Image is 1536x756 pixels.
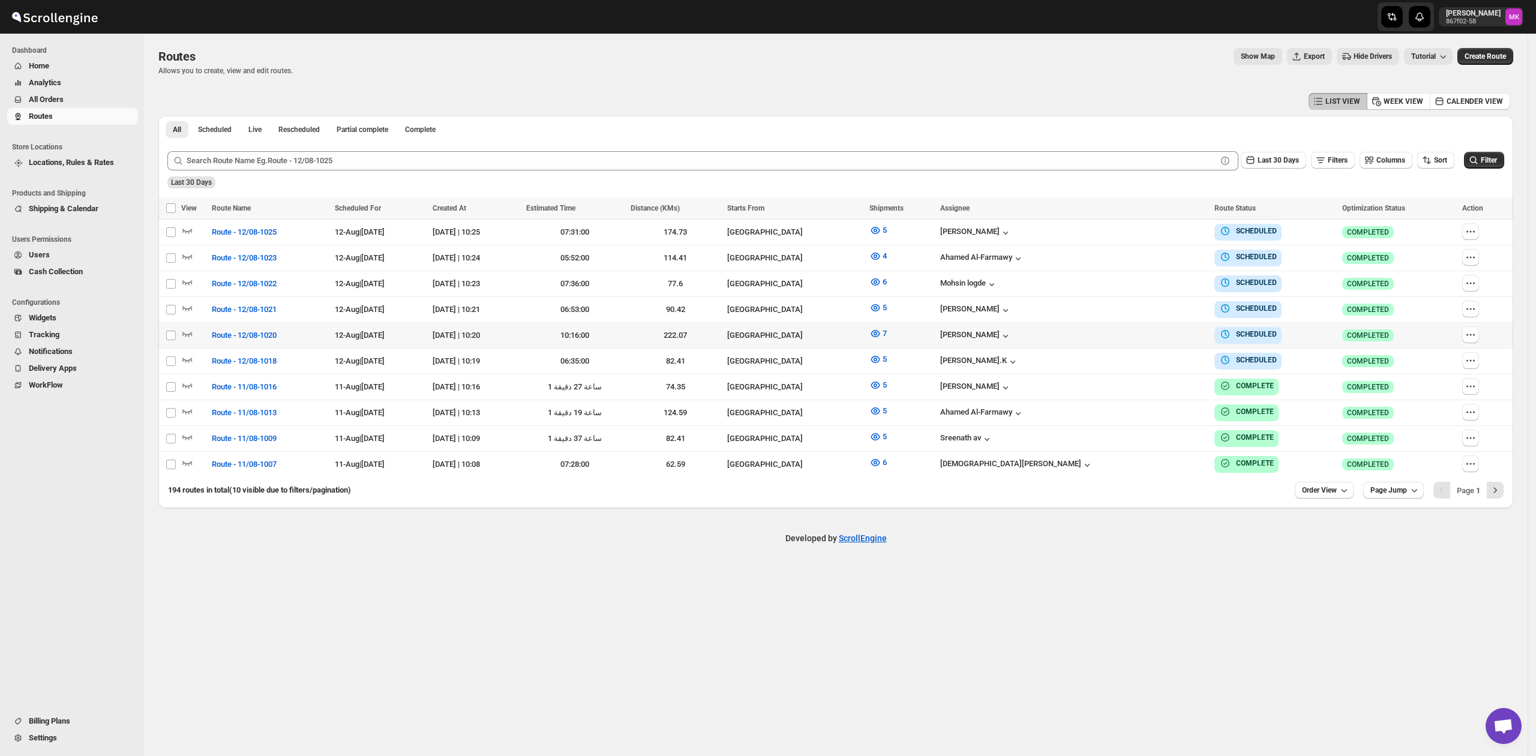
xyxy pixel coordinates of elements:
button: [PERSON_NAME] [940,304,1012,316]
button: 5 [862,350,894,369]
span: Dashboard [12,46,138,55]
p: 867f02-58 [1446,18,1501,25]
div: Sreenath av [940,433,993,445]
span: 4 [883,251,887,260]
span: Tracking [29,330,59,339]
span: Shipping & Calendar [29,204,98,213]
button: 5 [862,427,894,446]
b: COMPLETE [1236,407,1274,416]
span: 5 [883,380,887,389]
button: [PERSON_NAME] [940,330,1012,342]
button: SCHEDULED [1219,251,1277,263]
button: LIST VIEW [1309,93,1367,110]
div: [DATE] | 10:23 [433,278,519,290]
span: Estimated Time [526,204,575,212]
a: ScrollEngine [839,533,887,543]
b: SCHEDULED [1236,253,1277,261]
div: [DATE] | 10:16 [433,381,519,393]
span: COMPLETED [1347,305,1389,314]
div: Mohsin logde [940,278,998,290]
button: Routes [7,108,138,125]
span: Route - 12/08-1021 [212,304,277,316]
button: Notifications [7,343,138,360]
span: Scheduled For [335,204,381,212]
span: 12-Aug | [DATE] [335,305,385,314]
button: Widgets [7,310,138,326]
span: Create Route [1465,52,1506,61]
span: Cash Collection [29,267,83,276]
span: Sort [1434,156,1447,164]
span: Tutorial [1411,52,1436,61]
button: Route - 12/08-1022 [205,274,284,293]
button: Route - 11/08-1009 [205,429,284,448]
span: Page Jump [1370,485,1407,495]
button: CALENDER VIEW [1430,93,1510,110]
span: Action [1462,204,1483,212]
button: Route - 12/08-1018 [205,352,284,371]
span: Last 30 Days [1258,156,1299,164]
span: 12-Aug | [DATE] [335,227,385,236]
input: Search Route Name Eg.Route - 12/08-1025 [187,151,1217,170]
button: Map action label [1234,48,1282,65]
span: Route - 11/08-1007 [212,458,277,470]
div: 10:16:00 [526,329,624,341]
span: Users Permissions [12,235,138,244]
button: Sort [1417,152,1454,169]
button: All routes [166,121,188,138]
button: Hide Drivers [1337,48,1399,65]
img: ScrollEngine [10,2,100,32]
div: 77.6 [631,278,720,290]
button: 5 [862,376,894,395]
button: 4 [862,247,894,266]
button: Route - 12/08-1020 [205,326,284,345]
span: 7 [883,329,887,338]
button: SCHEDULED [1219,302,1277,314]
button: Analytics [7,74,138,91]
div: 1 ساعة 37 دقيقة [526,433,624,445]
div: [GEOGRAPHIC_DATA] [727,407,862,419]
div: 174.73 [631,226,720,238]
div: 1 ساعة 19 دقيقة [526,407,624,419]
div: [GEOGRAPHIC_DATA] [727,433,862,445]
span: Routes [29,112,53,121]
button: Export [1287,48,1332,65]
button: COMPLETE [1219,457,1274,469]
span: 5 [883,355,887,364]
button: Delivery Apps [7,360,138,377]
button: 7 [862,324,894,343]
div: 114.41 [631,252,720,264]
span: Show Map [1241,52,1275,61]
span: COMPLETED [1347,279,1389,289]
span: Routes [158,49,196,64]
p: Allows you to create, view and edit routes. [158,66,293,76]
button: Next [1487,482,1504,499]
span: Mostafa Khalifa [1505,8,1522,25]
div: 62.59 [631,458,720,470]
span: Configurations [12,298,138,307]
span: Rescheduled [278,125,320,134]
span: Home [29,61,49,70]
div: [PERSON_NAME] [940,227,1012,239]
div: 82.41 [631,355,720,367]
div: 74.35 [631,381,720,393]
div: [DATE] | 10:19 [433,355,519,367]
span: Notifications [29,347,73,356]
span: Last 30 Days [171,178,212,187]
div: 222.07 [631,329,720,341]
div: 06:35:00 [526,355,624,367]
span: LIST VIEW [1325,97,1360,106]
span: Analytics [29,78,61,87]
button: Ahamed Al-Farmawy [940,407,1024,419]
button: SCHEDULED [1219,225,1277,237]
b: COMPLETE [1236,382,1274,390]
text: MK [1509,13,1520,21]
b: SCHEDULED [1236,304,1277,313]
div: [GEOGRAPHIC_DATA] [727,304,862,316]
button: COMPLETE [1219,431,1274,443]
span: COMPLETED [1347,331,1389,340]
button: Tracking [7,326,138,343]
p: Developed by [785,532,887,544]
button: [PERSON_NAME] [940,382,1012,394]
